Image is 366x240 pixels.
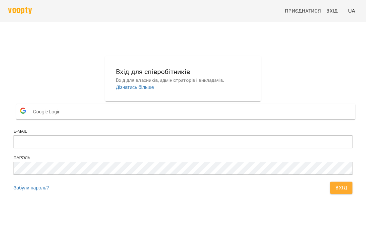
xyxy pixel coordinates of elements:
[33,105,64,118] span: Google Login
[326,7,338,15] span: Вхід
[324,5,345,17] a: Вхід
[14,185,49,190] a: Забули пароль?
[330,182,352,194] button: Вхід
[110,61,256,96] button: Вхід для співробітниківВхід для власників, адміністраторів і викладачів.Дізнатись більше
[345,4,358,17] button: UA
[335,184,347,192] span: Вхід
[348,7,355,14] span: UA
[8,7,32,14] img: voopty.png
[14,129,352,134] div: E-mail
[116,77,250,84] p: Вхід для власників, адміністраторів і викладачів.
[282,5,324,17] a: Приєднатися
[14,155,352,161] div: Пароль
[116,67,250,77] h6: Вхід для співробітників
[16,104,355,119] button: Google Login
[285,7,321,15] span: Приєднатися
[116,85,154,90] a: Дізнатись більше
